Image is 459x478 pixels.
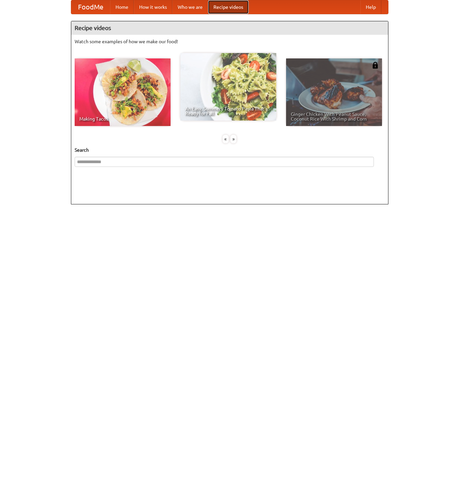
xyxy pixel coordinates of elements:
img: 483408.png [372,62,379,69]
a: Help [360,0,381,14]
a: Making Tacos [75,58,171,126]
a: Who we are [172,0,208,14]
h4: Recipe videos [71,21,388,35]
a: Home [110,0,134,14]
span: An Easy, Summery Tomato Pasta That's Ready for Fall [185,106,272,116]
h5: Search [75,147,385,153]
span: Making Tacos [79,117,166,121]
p: Watch some examples of how we make our food! [75,38,385,45]
div: « [223,135,229,143]
a: An Easy, Summery Tomato Pasta That's Ready for Fall [180,53,276,121]
a: FoodMe [71,0,110,14]
a: Recipe videos [208,0,249,14]
div: » [230,135,236,143]
a: How it works [134,0,172,14]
